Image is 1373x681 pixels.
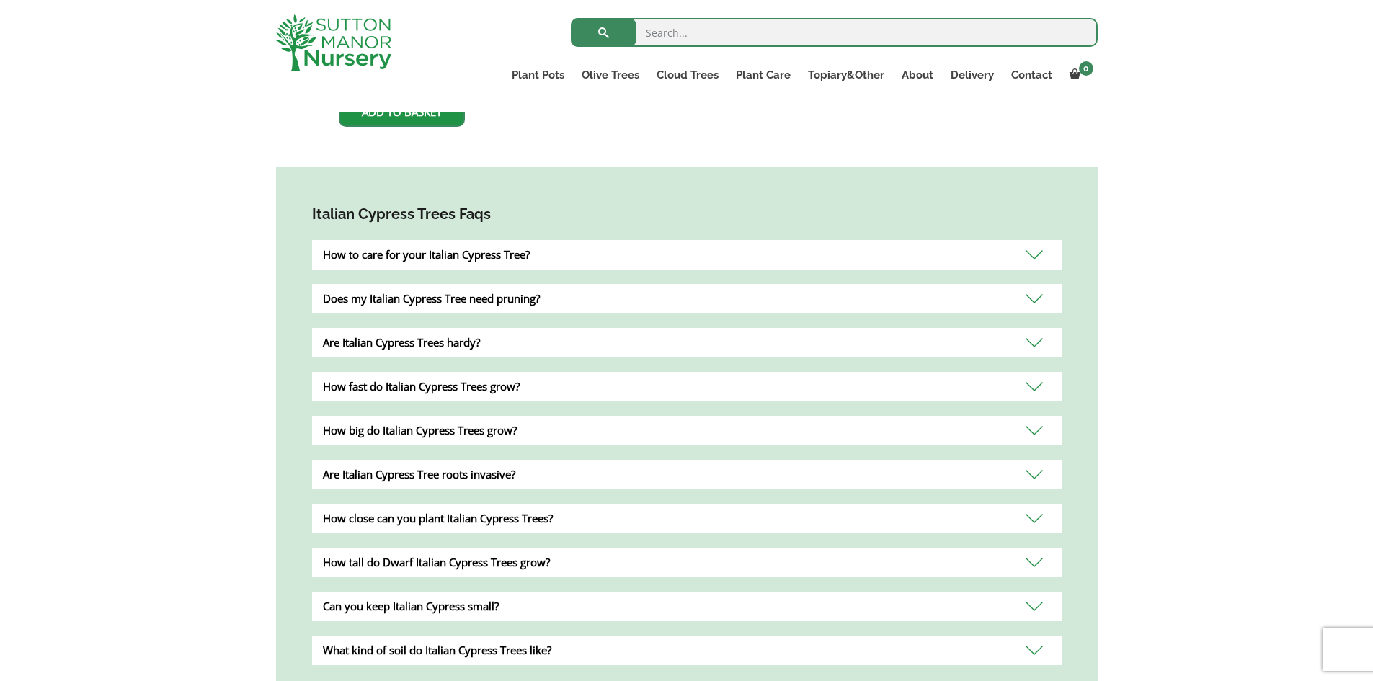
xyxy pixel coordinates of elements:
div: How big do Italian Cypress Trees grow? [312,416,1062,445]
a: 0 [1061,65,1098,85]
div: How tall do Dwarf Italian Cypress Trees grow? [312,548,1062,577]
span: 0 [1079,61,1093,76]
a: Topiary&Other [799,65,893,85]
div: What kind of soil do Italian Cypress Trees like? [312,636,1062,665]
a: Contact [1003,65,1061,85]
img: logo [276,14,391,71]
a: Plant Care [727,65,799,85]
div: Does my Italian Cypress Tree need pruning? [312,284,1062,313]
div: Can you keep Italian Cypress small? [312,592,1062,621]
a: Olive Trees [573,65,648,85]
div: Are Italian Cypress Trees hardy? [312,328,1062,357]
div: Are Italian Cypress Tree roots invasive? [312,460,1062,489]
a: About [893,65,942,85]
h4: Italian Cypress Trees Faqs [312,203,1062,226]
div: How to care for your Italian Cypress Tree? [312,240,1062,270]
a: Plant Pots [503,65,573,85]
a: Cloud Trees [648,65,727,85]
div: How fast do Italian Cypress Trees grow? [312,372,1062,401]
input: Search... [571,18,1098,47]
div: How close can you plant Italian Cypress Trees? [312,504,1062,533]
a: Delivery [942,65,1003,85]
